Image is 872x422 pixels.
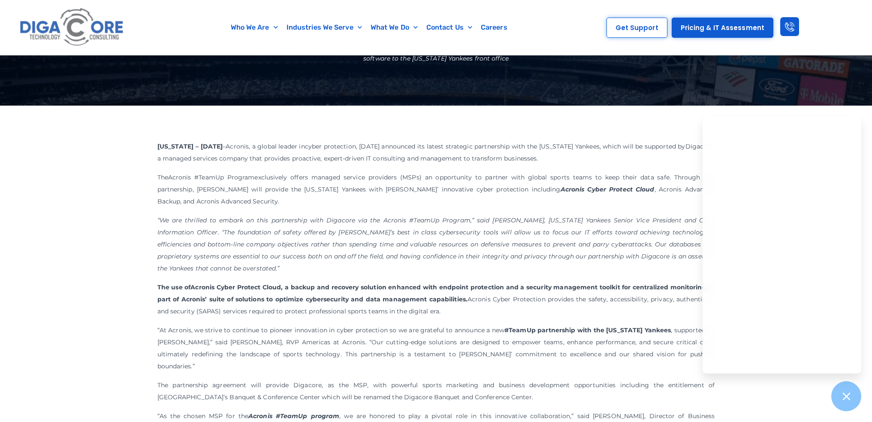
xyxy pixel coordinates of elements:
[616,24,658,31] span: Get Support
[606,18,667,38] a: Get Support
[190,283,281,291] a: Acronis Cyber Protect Cloud
[157,326,715,370] span: “At Acronis, we strive to continue to pioneer innovation in cyber protection so we are grateful t...
[504,326,671,334] strong: #TeamUp partnership with the [US_STATE] Yankees
[157,143,223,150] strong: [US_STATE] – [DATE]
[681,24,764,31] span: Pricing & IT Assessment
[226,143,249,150] a: Acronis
[685,143,714,150] a: Digacore
[226,18,282,37] a: Who We Are
[703,116,861,373] iframe: Chatgenie Messenger
[157,143,715,162] span: – , a global leader in , [DATE] announced its latest strategic partnership with the [US_STATE] Ya...
[422,18,477,37] a: Contact Us
[157,216,715,272] em: “We are thrilled to embark on this partnership with Digacore via the Acronis #TeamUp Program,” sa...
[157,173,715,205] span: The exclusively offers managed service providers (MSPs) an opportunity to partner with global spo...
[672,18,773,38] a: Pricing & IT Assessment
[17,4,127,51] img: Digacore logo 1
[366,18,422,37] a: What We Do
[248,412,339,420] strong: Acronis #TeamUp program
[477,18,512,37] a: Careers
[561,185,655,193] strong: Acronis Cyber Protect Cloud
[157,381,715,401] span: The partnership agreement will provide Digacore, as the MSP, with powerful sports marketing and b...
[157,283,715,303] strong: The use of , a backup and recovery solution enhanced with endpoint protection and a security mana...
[157,283,715,315] span: Acronis Cyber Protection provides the safety, accessibility, privacy, authenticity, and security ...
[171,18,567,37] nav: Menu
[282,18,366,37] a: Industries We Serve
[168,173,255,181] a: Acronis #TeamUp Program
[305,143,356,150] a: cyber protection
